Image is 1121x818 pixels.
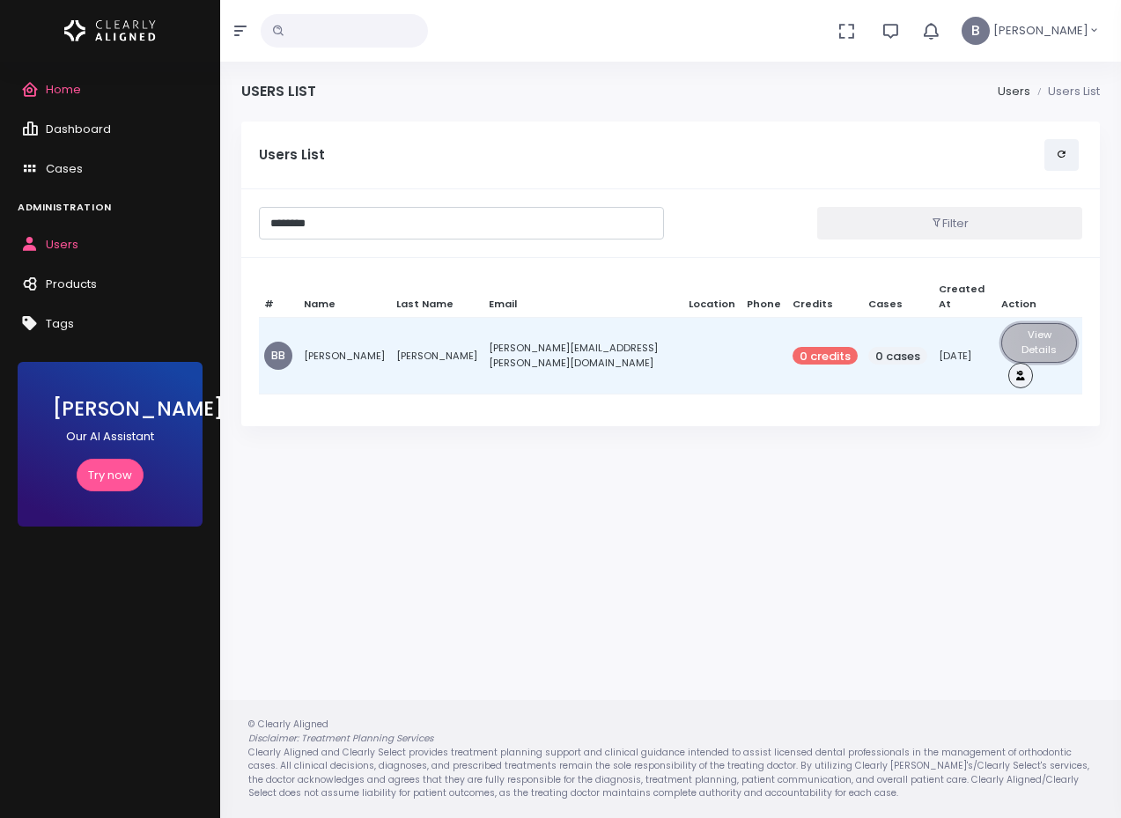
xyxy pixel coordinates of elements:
[483,318,683,394] td: [PERSON_NAME][EMAIL_ADDRESS][PERSON_NAME][DOMAIN_NAME]
[46,315,74,332] span: Tags
[683,276,741,317] th: Location
[259,276,299,317] th: #
[264,342,292,370] span: BB
[962,17,990,45] span: B
[863,276,933,317] th: Cases
[868,347,927,365] span: 0 cases
[483,276,683,317] th: Email
[1030,83,1100,100] li: Users List
[46,276,97,292] span: Products
[259,147,1044,163] h5: Users List
[46,160,83,177] span: Cases
[46,81,81,98] span: Home
[996,276,1082,317] th: Action
[53,428,167,446] p: Our AI Assistant
[64,12,156,49] img: Logo Horizontal
[793,347,858,365] span: 0 credits
[817,207,1082,240] button: Filter
[933,276,996,317] th: Created At
[391,318,483,394] td: [PERSON_NAME]
[741,276,787,317] th: Phone
[241,83,316,99] h4: Users List
[231,718,1110,800] div: © Clearly Aligned Clearly Aligned and Clearly Select provides treatment planning support and clin...
[1001,323,1076,362] button: View Details
[299,318,391,394] td: [PERSON_NAME]
[933,318,996,394] td: [DATE]
[391,276,483,317] th: Last Name
[46,236,78,253] span: Users
[787,276,863,317] th: Credits
[46,121,111,137] span: Dashboard
[77,459,144,491] a: Try now
[53,397,167,421] h3: [PERSON_NAME]
[998,83,1030,99] a: Users
[993,22,1088,40] span: [PERSON_NAME]
[248,732,433,745] em: Disclaimer: Treatment Planning Services
[299,276,391,317] th: Name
